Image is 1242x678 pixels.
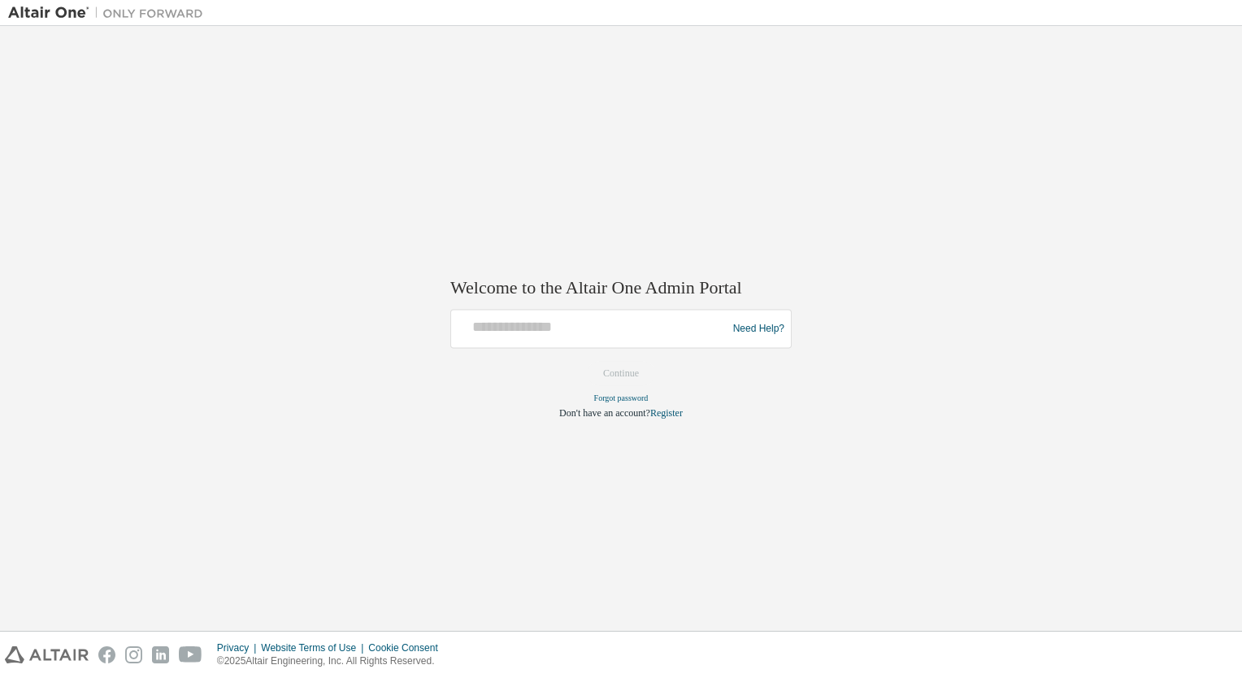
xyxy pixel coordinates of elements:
[217,641,261,654] div: Privacy
[650,408,683,419] a: Register
[217,654,448,668] p: © 2025 Altair Engineering, Inc. All Rights Reserved.
[261,641,368,654] div: Website Terms of Use
[368,641,447,654] div: Cookie Consent
[152,646,169,663] img: linkedin.svg
[8,5,211,21] img: Altair One
[450,276,792,299] h2: Welcome to the Altair One Admin Portal
[594,394,649,403] a: Forgot password
[733,328,784,329] a: Need Help?
[179,646,202,663] img: youtube.svg
[125,646,142,663] img: instagram.svg
[98,646,115,663] img: facebook.svg
[5,646,89,663] img: altair_logo.svg
[559,408,650,419] span: Don't have an account?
